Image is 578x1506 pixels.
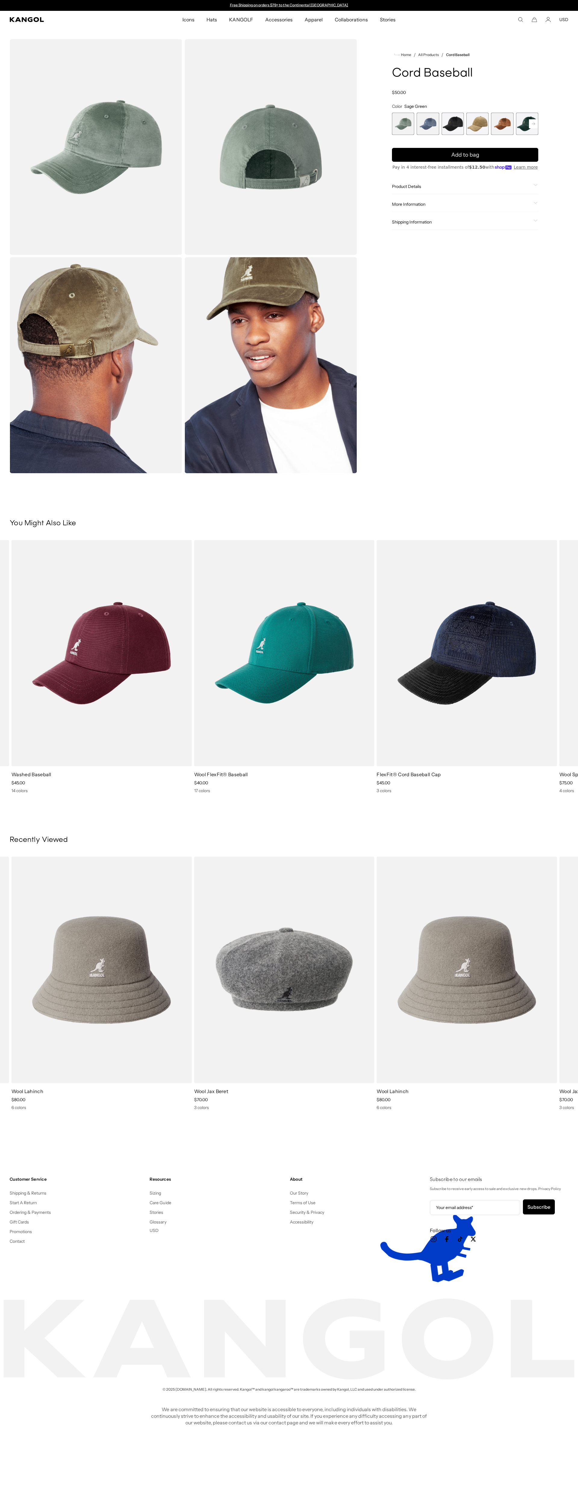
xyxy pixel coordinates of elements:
div: Announcement [227,3,351,8]
product-gallery: Gallery Viewer [10,39,357,473]
label: Denim Blue [417,113,439,135]
a: Start A Return [10,1200,37,1205]
a: Promotions [10,1229,32,1234]
a: Wool Lahinch [377,1088,409,1094]
button: Subscribe [523,1199,555,1214]
span: $80.00 [11,1097,25,1102]
div: 17 colors [194,788,374,793]
div: 1 of 2 [227,3,351,8]
a: Hats [200,11,223,28]
h3: Recently Viewed [10,836,568,845]
span: $40.00 [194,780,208,786]
span: Color [392,104,402,109]
p: We are committed to ensuring that our website is accessible to everyone, including individuals wi... [149,1406,429,1426]
span: Accessories [265,11,293,28]
a: Free Shipping on orders $79+ to the Continental [GEOGRAPHIC_DATA] [230,3,348,7]
a: Wool Jax Beret [194,1088,228,1094]
nav: breadcrumbs [392,51,538,58]
a: Glossary [150,1219,166,1225]
div: 2 of 5 [192,540,374,794]
summary: Search here [518,17,523,22]
div: 14 colors [11,788,192,793]
a: Security & Privacy [290,1210,325,1215]
a: Accessibility [290,1219,313,1225]
img: nickel [10,257,182,473]
div: 4 of 9 [466,113,489,135]
span: $50.00 [392,90,406,95]
h4: Customer Service [10,1176,145,1182]
a: Wool FlexFit® Baseball [194,771,248,777]
span: Shipping Information [392,219,531,225]
span: Apparel [305,11,323,28]
img: Wool Lahinch [377,857,557,1083]
a: Care Guide [150,1200,171,1205]
li: / [439,51,443,58]
a: Stories [374,11,402,28]
a: Home [394,52,411,58]
span: $70.00 [194,1097,208,1102]
div: 1 of 2 [9,857,192,1110]
a: Washed Baseball [11,771,51,777]
button: Add to bag [392,148,538,162]
div: 6 of 9 [516,113,538,135]
label: Forrester [516,113,538,135]
span: Icons [182,11,194,28]
span: Hats [207,11,217,28]
a: Account [545,17,551,22]
div: 3 of 9 [442,113,464,135]
div: 3 colors [377,788,557,793]
a: Collaborations [329,11,374,28]
h4: Subscribe to our emails [430,1176,568,1183]
slideshow-component: Announcement bar [227,3,351,8]
button: USD [559,17,568,22]
a: Cord Baseball [446,53,470,57]
div: 6 colors [377,1105,557,1110]
h3: Follow us [430,1227,568,1234]
span: $80.00 [377,1097,390,1102]
img: Washed Baseball [11,540,192,767]
div: 3 colors [194,1105,374,1110]
a: All Products [418,53,439,57]
a: Sizing [150,1190,161,1196]
span: Stories [380,11,396,28]
label: Black [442,113,464,135]
span: Collaborations [335,11,368,28]
img: Wool Jax Beret [194,857,374,1083]
button: Cart [532,17,537,22]
li: / [411,51,416,58]
a: Ordering & Payments [10,1210,51,1215]
a: Accessories [259,11,299,28]
label: Beige [466,113,489,135]
div: 1 of 9 [392,113,414,135]
span: $75.00 [559,780,573,786]
span: Product Details [392,184,531,189]
a: Stories [150,1210,163,1215]
a: Gift Cards [10,1219,29,1225]
a: KANGOLF [223,11,259,28]
div: 6 colors [11,1105,192,1110]
h4: About [290,1176,425,1182]
a: Our Story [290,1190,308,1196]
span: KANGOLF [229,11,253,28]
img: Wool Lahinch [11,857,192,1083]
div: 2 of 2 [192,857,374,1110]
img: color-sage-green [185,39,357,255]
span: Sage Green [404,104,427,109]
div: 1 of 5 [9,540,192,794]
p: Subscribe to receive early access to sale and exclusive new drops. Privacy Policy [430,1186,568,1192]
span: $45.00 [377,780,390,786]
a: Apparel [299,11,329,28]
span: Add to bag [451,151,479,159]
label: Sage Green [392,113,414,135]
div: 2 of 9 [417,113,439,135]
a: Kangol [10,17,121,22]
span: $70.00 [559,1097,573,1102]
a: nickel [185,257,357,473]
img: color-sage-green [10,39,182,255]
a: FlexFit® Cord Baseball Cap [377,771,441,777]
a: Contact [10,1239,25,1244]
a: Icons [176,11,200,28]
